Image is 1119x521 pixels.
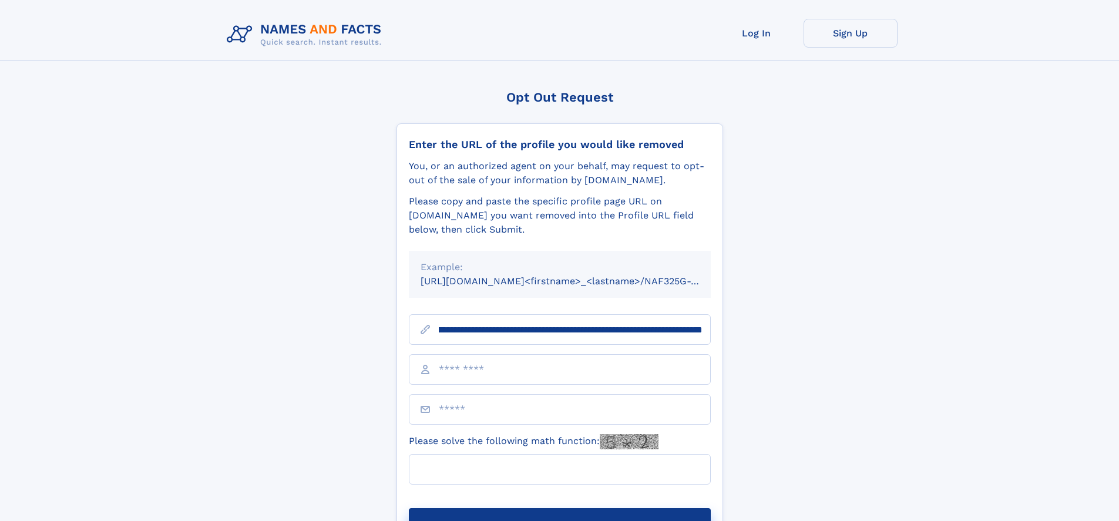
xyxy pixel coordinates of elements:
[409,138,711,151] div: Enter the URL of the profile you would like removed
[409,159,711,187] div: You, or an authorized agent on your behalf, may request to opt-out of the sale of your informatio...
[409,194,711,237] div: Please copy and paste the specific profile page URL on [DOMAIN_NAME] you want removed into the Pr...
[222,19,391,51] img: Logo Names and Facts
[409,434,658,449] label: Please solve the following math function:
[421,275,733,287] small: [URL][DOMAIN_NAME]<firstname>_<lastname>/NAF325G-xxxxxxxx
[396,90,723,105] div: Opt Out Request
[421,260,699,274] div: Example:
[710,19,804,48] a: Log In
[804,19,898,48] a: Sign Up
